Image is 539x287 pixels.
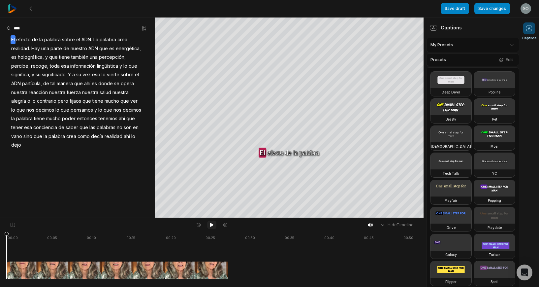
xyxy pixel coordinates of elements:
span: sino [23,132,33,141]
span: contrario [36,97,57,106]
h3: [DEMOGRAPHIC_DATA] [431,144,471,149]
span: la [43,132,48,141]
span: pensamos [70,106,94,115]
span: crea [66,132,77,141]
span: entonces [76,114,98,123]
span: ver [130,97,138,106]
span: alegría [11,97,27,106]
h3: Popline [489,90,500,95]
span: de [43,79,50,88]
span: significado. [41,70,67,79]
span: de [58,123,65,132]
span: Hay [31,44,41,53]
span: como [77,132,90,141]
span: percepción, [98,53,126,62]
span: y [94,106,98,115]
span: que [99,44,109,53]
span: lo [55,106,60,115]
span: que [60,106,70,115]
span: sobre [120,70,134,79]
span: decía [90,132,104,141]
span: palabra [44,35,61,44]
span: esa [60,62,70,71]
span: la [11,114,16,123]
h3: Mozi [491,144,498,149]
span: lo [101,70,106,79]
span: ahí [118,114,126,123]
span: que [120,97,130,106]
span: mucho [46,114,61,123]
span: nuestra [48,88,66,97]
span: poder [61,114,76,123]
span: nos [26,106,35,115]
button: Edit [497,55,515,64]
span: no [116,123,123,132]
span: que [126,114,136,123]
h3: Beasty [446,117,456,122]
span: realidad [104,132,123,141]
span: La [93,35,99,44]
div: Captions [430,24,462,31]
span: pero [57,97,69,106]
span: el [76,35,81,44]
span: efecto [16,35,31,44]
span: también [71,53,89,62]
span: lo [31,97,36,106]
span: eso [91,70,101,79]
span: lo [98,106,103,115]
span: ADN [11,79,21,88]
span: tiene [33,114,46,123]
span: las [89,123,96,132]
div: Presets [426,54,519,66]
span: y [119,62,123,71]
span: toda [49,62,60,71]
span: tener [11,123,23,132]
span: que [103,106,113,115]
span: decimos [35,106,55,115]
h3: Playdate [488,225,502,230]
span: tiene [92,97,104,106]
span: El [11,35,16,44]
span: de [63,44,70,53]
span: de [31,35,39,44]
span: decimos [122,106,142,115]
span: Y [67,70,72,79]
span: recoge, [30,62,49,71]
span: parte [50,44,63,53]
span: lo [123,62,128,71]
span: nuestro [70,44,88,53]
span: realidad. [11,44,31,53]
span: que [82,97,92,106]
span: una [89,53,98,62]
span: percibe, [11,62,30,71]
span: su [35,70,41,79]
span: tenemos [98,114,118,123]
h3: Deep Diver [442,90,460,95]
h3: Drive [447,225,456,230]
h3: Galaxy [445,252,457,257]
span: donde [98,79,113,88]
span: la [39,35,44,44]
div: Open Intercom Messenger [517,265,532,280]
span: en [132,123,139,132]
span: que [74,79,83,88]
span: lo [131,132,136,141]
span: que [128,62,138,71]
span: ADN [88,44,99,53]
button: HideTimeline [378,220,416,230]
span: salud [99,88,112,97]
span: nuestra [112,88,129,97]
span: y [45,53,48,62]
span: palabra [16,114,33,123]
span: dejo [11,141,22,150]
h3: Spell [491,279,498,284]
span: tal [50,79,56,88]
span: saber [65,123,79,132]
button: Save changes [474,3,510,14]
span: significa, [11,70,31,79]
span: a [72,70,76,79]
span: que [48,53,58,62]
button: Captions [522,22,536,41]
span: información [70,62,96,71]
span: tiene [58,53,71,62]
